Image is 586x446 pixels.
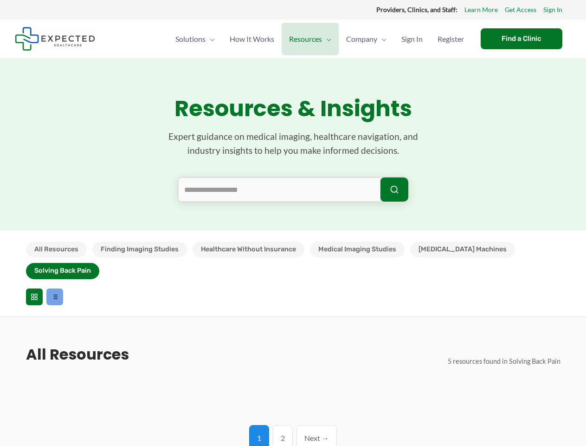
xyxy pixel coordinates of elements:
span: Menu Toggle [377,23,386,55]
nav: Primary Site Navigation [168,23,471,55]
h2: All Resources [26,345,129,364]
button: Healthcare Without Insurance [193,242,304,257]
a: Sign In [394,23,430,55]
span: Menu Toggle [206,23,215,55]
button: Medical Imaging Studies [310,242,405,257]
strong: Providers, Clinics, and Staff: [376,6,457,13]
a: Get Access [505,4,536,16]
span: How It Works [230,23,274,55]
span: 5 resources found in Solving Back Pain [448,357,560,365]
a: Find a Clinic [481,28,562,49]
a: CompanyMenu Toggle [339,23,394,55]
a: How It Works [222,23,282,55]
img: Expected Healthcare Logo - side, dark font, small [15,27,95,51]
button: [MEDICAL_DATA] Machines [410,242,515,257]
span: Company [346,23,377,55]
p: Expert guidance on medical imaging, healthcare navigation, and industry insights to help you make... [154,130,432,158]
span: Solutions [175,23,206,55]
span: Register [438,23,464,55]
button: Solving Back Pain [26,263,99,279]
a: SolutionsMenu Toggle [168,23,222,55]
a: Learn More [464,4,498,16]
button: Finding Imaging Studies [92,242,187,257]
button: All Resources [26,242,87,257]
h1: Resources & Insights [26,95,560,122]
span: Sign In [401,23,423,55]
a: ResourcesMenu Toggle [282,23,339,55]
span: Menu Toggle [322,23,331,55]
a: Register [430,23,471,55]
span: Resources [289,23,322,55]
a: Sign In [543,4,562,16]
